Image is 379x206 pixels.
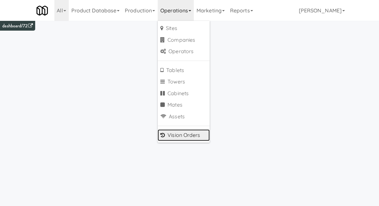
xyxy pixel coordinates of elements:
[158,22,210,34] a: Sites
[158,46,210,57] a: Operators
[2,22,33,29] a: dashboard/72
[158,34,210,46] a: Companies
[158,88,210,99] a: Cabinets
[158,129,210,141] a: Vision Orders
[158,99,210,111] a: Mates
[158,76,210,88] a: Towers
[36,5,48,16] img: Micromart
[158,65,210,76] a: Tablets
[158,111,210,123] a: Assets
